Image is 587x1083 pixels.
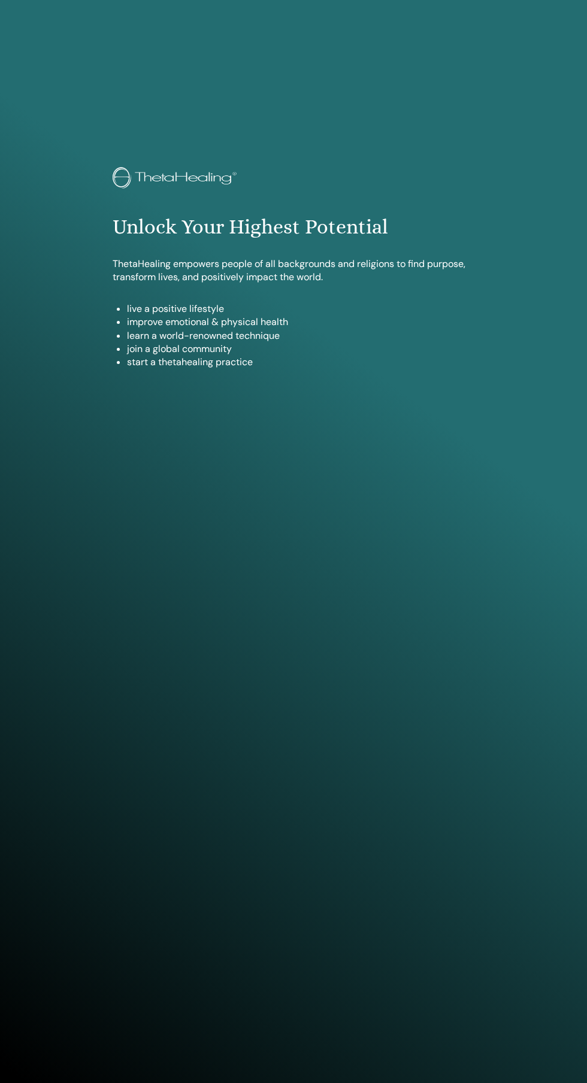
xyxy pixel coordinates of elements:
[113,215,474,239] h1: Unlock Your Highest Potential
[127,342,474,356] li: join a global community
[127,316,474,329] li: improve emotional & physical health
[127,302,474,316] li: live a positive lifestyle
[127,329,474,342] li: learn a world-renowned technique
[127,356,474,369] li: start a thetahealing practice
[113,257,474,284] p: ThetaHealing empowers people of all backgrounds and religions to find purpose, transform lives, a...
